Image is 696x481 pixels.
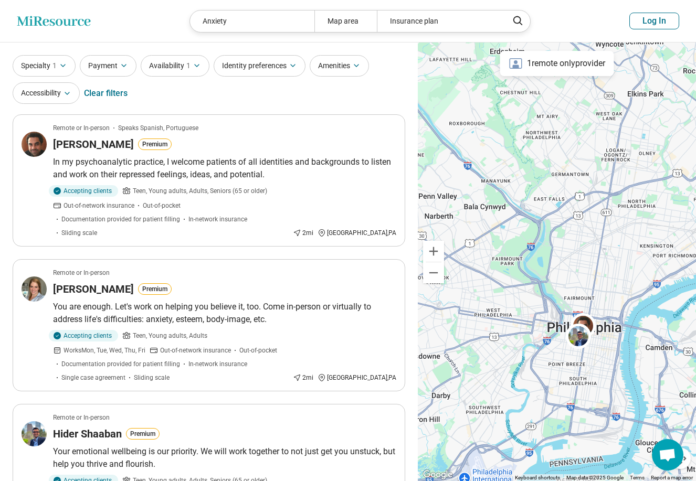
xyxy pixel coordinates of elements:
div: 1 remote only provider [500,51,614,76]
button: Amenities [310,55,369,77]
span: Documentation provided for patient filling [61,215,180,224]
h3: [PERSON_NAME] [53,282,134,296]
span: Out-of-pocket [143,201,181,210]
span: 1 [186,60,191,71]
p: You are enough. Let's work on helping you believe it, too. Come in-person or virtually to address... [53,301,396,326]
div: Insurance plan [377,10,501,32]
button: Premium [126,428,160,440]
div: Accepting clients [49,330,118,341]
span: Map data ©2025 Google [566,475,624,480]
div: [GEOGRAPHIC_DATA] , PA [318,228,396,238]
h3: Hider Shaaban [53,426,122,441]
span: Out-of-network insurance [64,201,134,210]
p: Remote or In-person [53,268,110,277]
button: Availability1 [141,55,209,77]
p: Remote or In-person [53,123,110,133]
a: Terms (opens in new tab) [630,475,645,480]
span: Sliding scale [134,373,170,382]
span: Documentation provided for patient filling [61,359,180,369]
h3: [PERSON_NAME] [53,137,134,152]
button: Premium [138,138,172,150]
a: Report a map error [651,475,693,480]
p: In my psychoanalytic practice, I welcome patients of all identities and backgrounds to listen and... [53,156,396,181]
span: 1 [52,60,57,71]
span: Sliding scale [61,228,97,238]
button: Premium [138,283,172,295]
span: Out-of-network insurance [160,346,231,355]
div: 2 mi [293,228,313,238]
div: Map area [314,10,377,32]
div: 2 mi [293,373,313,382]
div: [GEOGRAPHIC_DATA] , PA [318,373,396,382]
span: Works Mon, Tue, Wed, Thu, Fri [64,346,145,355]
span: Teen, Young adults, Adults [133,331,207,340]
span: In-network insurance [188,359,247,369]
button: Accessibility [13,82,80,104]
p: Remote or In-person [53,413,110,422]
button: Zoom out [423,262,444,283]
span: Single case agreement [61,373,125,382]
button: Payment [80,55,136,77]
button: Identity preferences [214,55,305,77]
div: Anxiety [190,10,314,32]
div: Clear filters [84,81,128,106]
div: Accepting clients [49,185,118,197]
button: Log In [629,13,679,29]
span: Teen, Young adults, Adults, Seniors (65 or older) [133,186,267,196]
span: In-network insurance [188,215,247,224]
button: Zoom in [423,241,444,262]
span: Speaks Spanish, Portuguese [118,123,198,133]
span: Out-of-pocket [239,346,277,355]
p: Your emotional wellbeing is our priority. We will work together to not just get you unstuck, but ... [53,445,396,471]
div: Open chat [652,439,683,471]
button: Specialty1 [13,55,76,77]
